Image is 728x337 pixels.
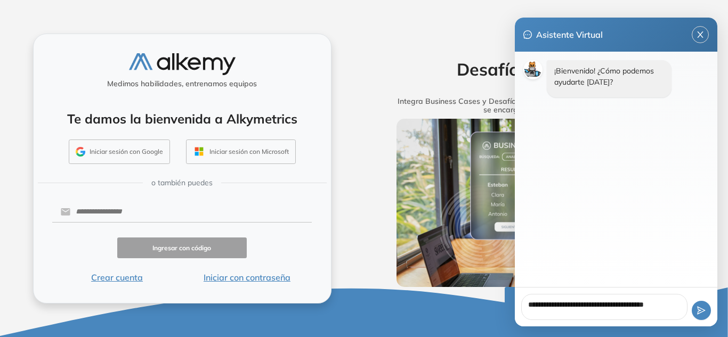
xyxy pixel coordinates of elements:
[76,147,85,157] img: GMAIL_ICON
[397,119,696,287] img: img-more-info
[151,177,213,188] span: o también puedes
[380,97,713,115] h5: Integra Business Cases y Desafíos Técnicos en tus procesos de selección. Nuestra IA se encargará ...
[52,271,182,284] button: Crear cuenta
[554,66,654,87] span: ¡Bienvenido! ¿Cómo podemos ayudarte [DATE]?
[69,139,170,164] button: Iniciar sesión con Google
[186,139,296,164] button: Iniciar sesión con Microsoft
[117,237,247,258] button: Ingresar con código
[692,301,711,320] button: send
[692,26,709,43] button: close
[505,287,588,308] button: Leer nota
[380,59,713,79] h2: Desafíos Asincrónicos
[523,60,543,79] img: Alky Avatar
[47,111,317,127] h4: Te damos la bienvenida a Alkymetrics
[692,30,708,39] span: close
[38,79,327,88] h5: Medimos habilidades, entrenamos equipos
[182,271,312,284] button: Iniciar con contraseña
[193,145,205,158] img: OUTLOOK_ICON
[536,28,603,41] span: Asistente Virtual
[129,53,236,75] img: logo-alkemy
[697,306,706,315] span: send
[523,30,532,39] span: message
